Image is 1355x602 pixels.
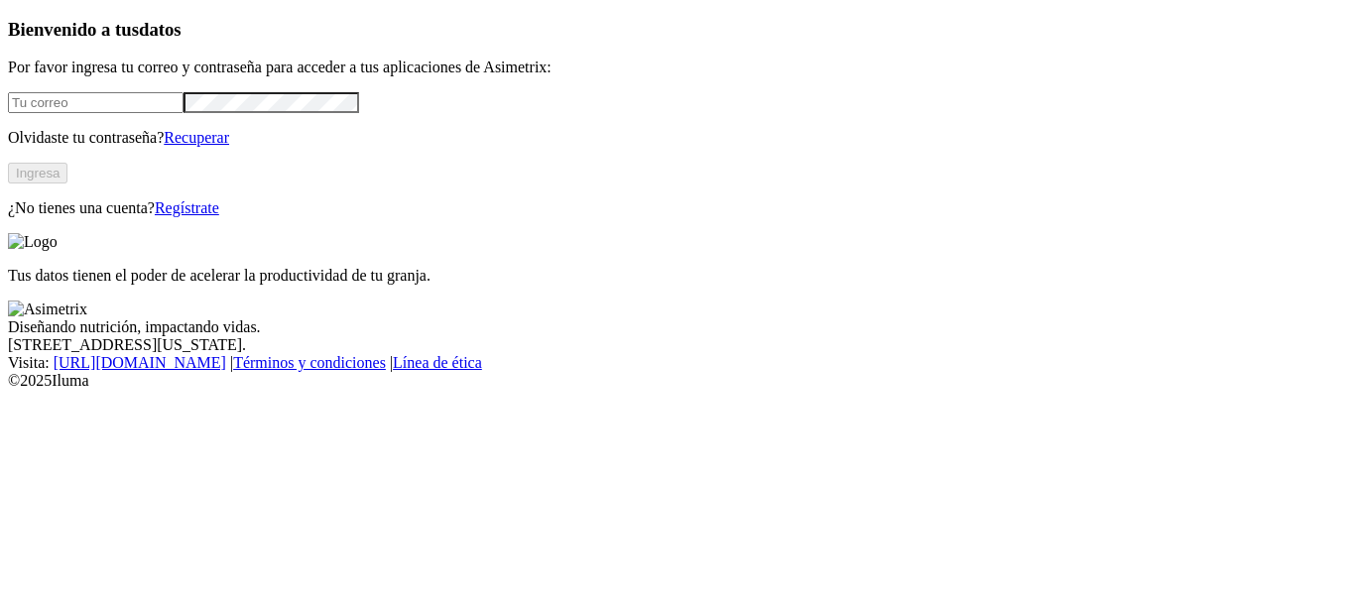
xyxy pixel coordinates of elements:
a: Regístrate [155,199,219,216]
p: Tus datos tienen el poder de acelerar la productividad de tu granja. [8,267,1347,285]
p: ¿No tienes una cuenta? [8,199,1347,217]
div: [STREET_ADDRESS][US_STATE]. [8,336,1347,354]
img: Asimetrix [8,301,87,318]
div: © 2025 Iluma [8,372,1347,390]
a: Recuperar [164,129,229,146]
span: datos [139,19,182,40]
a: [URL][DOMAIN_NAME] [54,354,226,371]
div: Visita : | | [8,354,1347,372]
a: Línea de ética [393,354,482,371]
input: Tu correo [8,92,184,113]
p: Por favor ingresa tu correo y contraseña para acceder a tus aplicaciones de Asimetrix: [8,59,1347,76]
h3: Bienvenido a tus [8,19,1347,41]
a: Términos y condiciones [233,354,386,371]
img: Logo [8,233,58,251]
button: Ingresa [8,163,67,183]
p: Olvidaste tu contraseña? [8,129,1347,147]
div: Diseñando nutrición, impactando vidas. [8,318,1347,336]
